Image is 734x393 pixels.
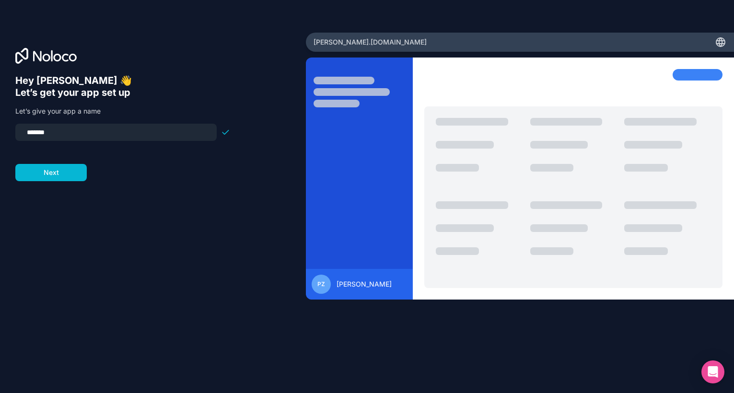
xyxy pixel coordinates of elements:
[15,164,87,181] button: Next
[317,280,325,288] span: PZ
[15,75,230,87] h6: Hey [PERSON_NAME] 👋
[15,106,230,116] p: Let’s give your app a name
[701,360,724,383] div: Open Intercom Messenger
[337,279,392,289] span: [PERSON_NAME]
[15,87,230,99] h6: Let’s get your app set up
[314,37,427,47] span: [PERSON_NAME] .[DOMAIN_NAME]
